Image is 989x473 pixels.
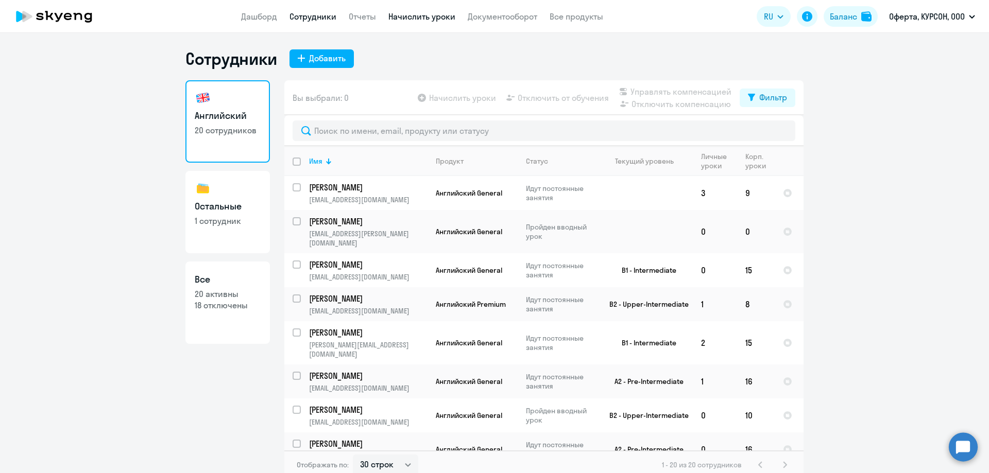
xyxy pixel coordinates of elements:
span: Вы выбрали: 0 [293,92,349,104]
td: 1 [693,287,737,321]
img: others [195,180,211,197]
p: [EMAIL_ADDRESS][PERSON_NAME][DOMAIN_NAME] [309,229,427,248]
p: [EMAIL_ADDRESS][DOMAIN_NAME] [309,195,427,204]
a: [PERSON_NAME] [309,327,427,338]
input: Поиск по имени, email, продукту или статусу [293,120,795,141]
td: 3 [693,176,737,210]
div: Продукт [436,156,464,166]
button: Балансbalance [824,6,878,27]
p: [PERSON_NAME] [309,370,425,381]
p: [PERSON_NAME] [309,293,425,304]
p: [PERSON_NAME][EMAIL_ADDRESS][DOMAIN_NAME] [309,340,427,359]
td: B1 - Intermediate [597,253,693,287]
a: Сотрудники [289,11,336,22]
a: [PERSON_NAME] [309,404,427,415]
button: Оферта, КУРСОН, ООО [884,4,980,29]
p: [EMAIL_ADDRESS][DOMAIN_NAME] [309,417,427,427]
a: Остальные1 сотрудник [185,171,270,253]
td: 10 [737,398,775,432]
td: 0 [693,398,737,432]
p: Пройден вводный урок [526,406,596,425]
td: 0 [693,210,737,253]
div: Добавить [309,52,346,64]
div: Имя [309,156,427,166]
a: Дашборд [241,11,277,22]
button: RU [757,6,791,27]
h1: Сотрудники [185,48,277,69]
p: Идут постоянные занятия [526,261,596,279]
img: balance [861,11,872,22]
span: RU [764,10,773,23]
p: 20 сотрудников [195,125,261,136]
td: 2 [693,321,737,364]
div: Текущий уровень [605,156,692,166]
a: [PERSON_NAME] [309,216,427,227]
p: [PERSON_NAME] [309,216,425,227]
h3: Английский [195,109,261,122]
a: Все продукты [550,11,603,22]
a: Документооборот [468,11,537,22]
span: Английский General [436,377,502,386]
p: Идут постоянные занятия [526,372,596,391]
button: Добавить [289,49,354,68]
p: [PERSON_NAME] [309,327,425,338]
div: Личные уроки [701,152,737,170]
span: Английский General [436,227,502,236]
p: [PERSON_NAME] [309,404,425,415]
td: B2 - Upper-Intermediate [597,287,693,321]
td: 16 [737,432,775,466]
a: [PERSON_NAME] [309,293,427,304]
div: Статус [526,156,548,166]
a: [PERSON_NAME] [309,259,427,270]
div: Корп. уроки [745,152,774,170]
td: 8 [737,287,775,321]
span: Английский General [436,266,502,275]
div: Продукт [436,156,517,166]
a: Начислить уроки [388,11,455,22]
span: Английский General [436,188,502,198]
td: 16 [737,364,775,398]
a: [PERSON_NAME] [309,182,427,193]
a: Все20 активны18 отключены [185,261,270,344]
span: Английский General [436,445,502,454]
td: A2 - Pre-Intermediate [597,364,693,398]
p: [PERSON_NAME] [309,182,425,193]
div: Корп. уроки [745,152,766,170]
div: Баланс [830,10,857,23]
p: Оферта, КУРСОН, ООО [889,10,965,23]
td: A2 - Pre-Intermediate [597,432,693,466]
td: 15 [737,321,775,364]
p: [EMAIL_ADDRESS][DOMAIN_NAME] [309,383,427,393]
p: [PERSON_NAME] [309,438,425,449]
p: Идут постоянные занятия [526,334,596,352]
td: 0 [693,432,737,466]
td: 1 [693,364,737,398]
a: [PERSON_NAME] [309,370,427,381]
a: Английский20 сотрудников [185,80,270,163]
td: 0 [693,253,737,287]
a: Отчеты [349,11,376,22]
p: [EMAIL_ADDRESS][DOMAIN_NAME] [309,272,427,282]
div: Текущий уровень [615,156,674,166]
p: 1 сотрудник [195,215,261,226]
div: Личные уроки [701,152,727,170]
div: Фильтр [759,91,787,103]
span: Английский Premium [436,300,506,309]
td: B1 - Intermediate [597,321,693,364]
img: english [195,90,211,106]
p: [EMAIL_ADDRESS][DOMAIN_NAME] [309,306,427,316]
a: [PERSON_NAME] [309,438,427,449]
p: Идут постоянные занятия [526,440,596,459]
td: 0 [737,210,775,253]
p: [PERSON_NAME] [309,259,425,270]
p: Идут постоянные занятия [526,295,596,313]
span: 1 - 20 из 20 сотрудников [662,460,742,469]
p: 18 отключены [195,300,261,311]
span: Английский General [436,411,502,420]
p: 20 активны [195,288,261,300]
button: Фильтр [740,89,795,107]
td: 15 [737,253,775,287]
div: Имя [309,156,322,166]
td: B2 - Upper-Intermediate [597,398,693,432]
